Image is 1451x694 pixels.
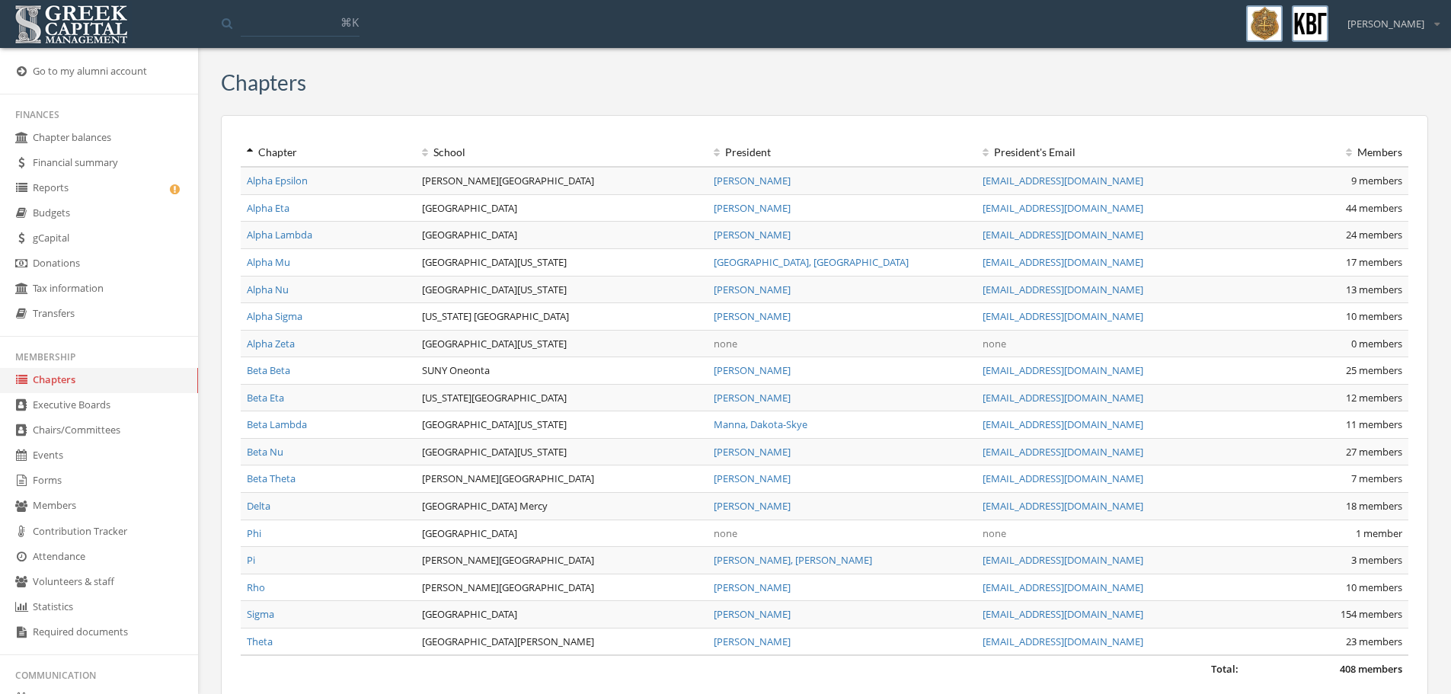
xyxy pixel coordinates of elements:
span: 18 members [1346,499,1402,513]
span: [PERSON_NAME] [1347,17,1424,31]
a: Beta Theta [247,472,296,485]
a: Rho [247,580,265,594]
a: Alpha Mu [247,255,290,269]
td: [PERSON_NAME][GEOGRAPHIC_DATA] [416,547,708,574]
td: [PERSON_NAME][GEOGRAPHIC_DATA] [416,574,708,601]
a: Beta Nu [247,445,283,459]
span: 3 members [1351,553,1402,567]
a: [PERSON_NAME] [714,580,791,594]
span: 27 members [1346,445,1402,459]
a: Delta [247,499,270,513]
a: Beta Lambda [247,417,307,431]
span: 9 members [1351,174,1402,187]
span: 10 members [1346,580,1402,594]
span: 24 members [1346,228,1402,241]
a: [PERSON_NAME], [PERSON_NAME] [714,553,872,567]
td: Total: [241,655,1245,683]
a: [EMAIL_ADDRESS][DOMAIN_NAME] [983,635,1143,648]
a: Alpha Nu [247,283,289,296]
td: SUNY Oneonta [416,357,708,385]
a: [PERSON_NAME] [714,391,791,405]
a: [EMAIL_ADDRESS][DOMAIN_NAME] [983,445,1143,459]
a: Phi [247,526,261,540]
span: none [714,337,737,350]
span: none [983,526,1006,540]
a: [EMAIL_ADDRESS][DOMAIN_NAME] [983,580,1143,594]
a: Pi [247,553,255,567]
a: [EMAIL_ADDRESS][DOMAIN_NAME] [983,417,1143,431]
td: [PERSON_NAME][GEOGRAPHIC_DATA] [416,167,708,194]
td: [GEOGRAPHIC_DATA][PERSON_NAME] [416,628,708,655]
span: 408 members [1340,662,1402,676]
a: [EMAIL_ADDRESS][DOMAIN_NAME] [983,472,1143,485]
td: [GEOGRAPHIC_DATA] [416,222,708,249]
a: Alpha Eta [247,201,289,215]
a: [EMAIL_ADDRESS][DOMAIN_NAME] [983,363,1143,377]
a: [GEOGRAPHIC_DATA], [GEOGRAPHIC_DATA] [714,255,909,269]
a: [PERSON_NAME] [714,283,791,296]
span: 0 members [1351,337,1402,350]
td: [GEOGRAPHIC_DATA] [416,520,708,547]
a: [PERSON_NAME] [714,309,791,323]
span: 154 members [1341,607,1402,621]
a: [EMAIL_ADDRESS][DOMAIN_NAME] [983,499,1143,513]
span: 11 members [1346,417,1402,431]
h3: Chapters [221,71,306,94]
a: [EMAIL_ADDRESS][DOMAIN_NAME] [983,553,1143,567]
span: none [983,337,1006,350]
td: [GEOGRAPHIC_DATA] [416,194,708,222]
a: [EMAIL_ADDRESS][DOMAIN_NAME] [983,309,1143,323]
div: President [714,145,970,160]
td: [US_STATE] [GEOGRAPHIC_DATA] [416,303,708,331]
span: 13 members [1346,283,1402,296]
a: [EMAIL_ADDRESS][DOMAIN_NAME] [983,174,1143,187]
a: [EMAIL_ADDRESS][DOMAIN_NAME] [983,283,1143,296]
a: [EMAIL_ADDRESS][DOMAIN_NAME] [983,391,1143,405]
td: [GEOGRAPHIC_DATA][US_STATE] [416,411,708,439]
td: [PERSON_NAME][GEOGRAPHIC_DATA] [416,465,708,493]
a: Alpha Zeta [247,337,295,350]
span: 12 members [1346,391,1402,405]
td: [US_STATE][GEOGRAPHIC_DATA] [416,384,708,411]
a: Alpha Epsilon [247,174,308,187]
div: President 's Email [983,145,1239,160]
span: 7 members [1351,472,1402,485]
a: [PERSON_NAME] [714,445,791,459]
a: Beta Beta [247,363,290,377]
td: [GEOGRAPHIC_DATA] [416,601,708,628]
a: Theta [247,635,273,648]
a: [EMAIL_ADDRESS][DOMAIN_NAME] [983,255,1143,269]
a: [EMAIL_ADDRESS][DOMAIN_NAME] [983,201,1143,215]
span: 1 member [1356,526,1402,540]
a: [PERSON_NAME] [714,607,791,621]
a: [EMAIL_ADDRESS][DOMAIN_NAME] [983,228,1143,241]
a: [PERSON_NAME] [714,363,791,377]
td: [GEOGRAPHIC_DATA][US_STATE] [416,276,708,303]
span: ⌘K [340,14,359,30]
a: Alpha Sigma [247,309,302,323]
a: [EMAIL_ADDRESS][DOMAIN_NAME] [983,607,1143,621]
span: 25 members [1346,363,1402,377]
a: Sigma [247,607,274,621]
span: 10 members [1346,309,1402,323]
td: [GEOGRAPHIC_DATA] Mercy [416,493,708,520]
div: School [422,145,702,160]
a: [PERSON_NAME] [714,499,791,513]
td: [GEOGRAPHIC_DATA][US_STATE] [416,438,708,465]
div: [PERSON_NAME] [1338,5,1440,31]
a: [PERSON_NAME] [714,174,791,187]
span: none [714,526,737,540]
a: [PERSON_NAME] [714,228,791,241]
a: Beta Eta [247,391,284,405]
td: [GEOGRAPHIC_DATA][US_STATE] [416,248,708,276]
span: 44 members [1346,201,1402,215]
a: Alpha Lambda [247,228,312,241]
a: Manna, Dakota-Skye [714,417,807,431]
a: [PERSON_NAME] [714,635,791,648]
a: [PERSON_NAME] [714,472,791,485]
div: Members [1251,145,1402,160]
a: [PERSON_NAME] [714,201,791,215]
td: [GEOGRAPHIC_DATA][US_STATE] [416,330,708,357]
span: 17 members [1346,255,1402,269]
span: 23 members [1346,635,1402,648]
